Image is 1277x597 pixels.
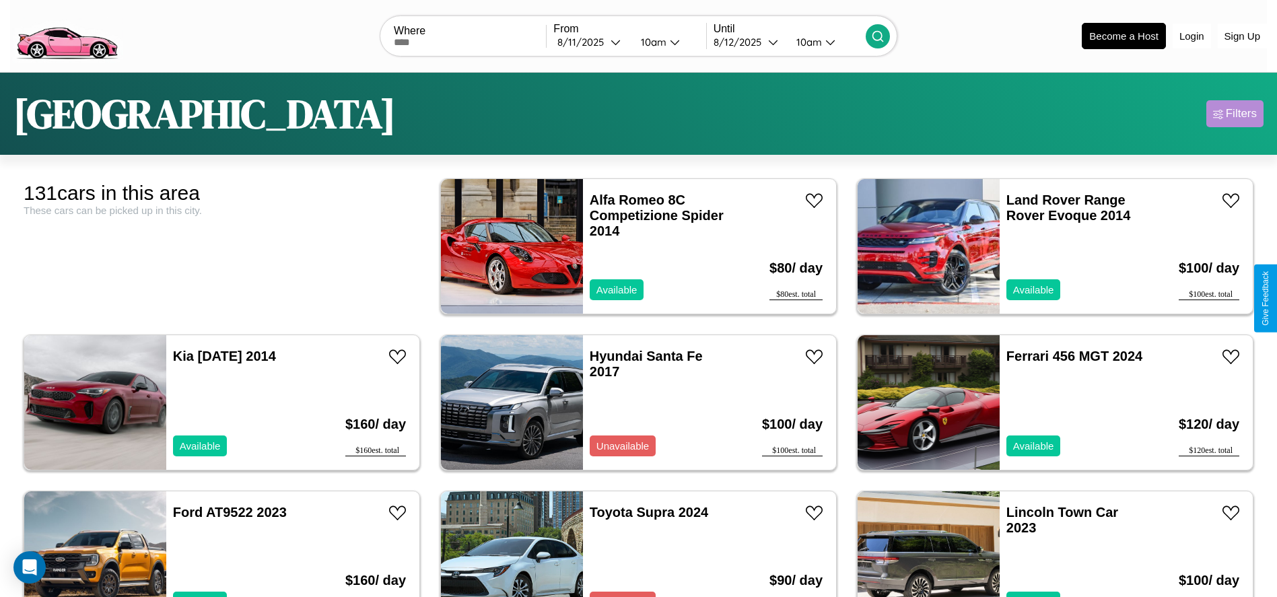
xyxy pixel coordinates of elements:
[790,36,825,48] div: 10am
[1179,403,1239,446] h3: $ 120 / day
[345,446,406,456] div: $ 160 est. total
[769,247,823,289] h3: $ 80 / day
[590,505,708,520] a: Toyota Supra 2024
[1179,446,1239,456] div: $ 120 est. total
[630,35,706,49] button: 10am
[786,35,866,49] button: 10am
[24,182,420,205] div: 131 cars in this area
[1206,100,1264,127] button: Filters
[1179,289,1239,300] div: $ 100 est. total
[1013,437,1054,455] p: Available
[590,192,724,238] a: Alfa Romeo 8C Competizione Spider 2014
[1013,281,1054,299] p: Available
[180,437,221,455] p: Available
[1082,23,1166,49] button: Become a Host
[394,25,546,37] label: Where
[634,36,670,48] div: 10am
[173,349,276,363] a: Kia [DATE] 2014
[1006,349,1142,363] a: Ferrari 456 MGT 2024
[557,36,611,48] div: 8 / 11 / 2025
[762,446,823,456] div: $ 100 est. total
[173,505,287,520] a: Ford AT9522 2023
[714,23,866,35] label: Until
[1173,24,1211,48] button: Login
[553,23,705,35] label: From
[1218,24,1267,48] button: Sign Up
[769,289,823,300] div: $ 80 est. total
[596,281,637,299] p: Available
[13,551,46,584] div: Open Intercom Messenger
[13,86,396,141] h1: [GEOGRAPHIC_DATA]
[24,205,420,216] div: These cars can be picked up in this city.
[1006,192,1131,223] a: Land Rover Range Rover Evoque 2014
[1261,271,1270,326] div: Give Feedback
[345,403,406,446] h3: $ 160 / day
[553,35,629,49] button: 8/11/2025
[1179,247,1239,289] h3: $ 100 / day
[1006,505,1118,535] a: Lincoln Town Car 2023
[714,36,768,48] div: 8 / 12 / 2025
[10,7,123,63] img: logo
[590,349,703,379] a: Hyundai Santa Fe 2017
[762,403,823,446] h3: $ 100 / day
[596,437,649,455] p: Unavailable
[1226,107,1257,120] div: Filters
